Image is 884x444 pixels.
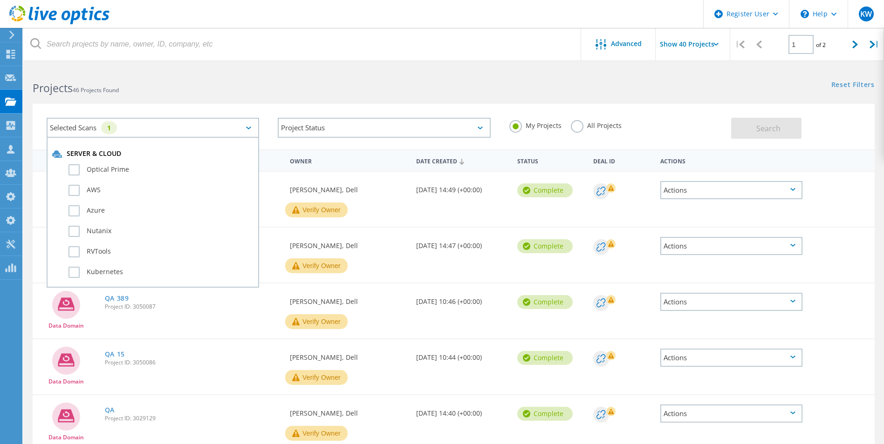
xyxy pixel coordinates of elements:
[101,121,117,134] div: 1
[69,246,254,257] label: RVTools
[513,152,589,169] div: Status
[517,407,573,421] div: Complete
[33,81,73,95] b: Projects
[411,172,513,202] div: [DATE] 14:49 (+00:00)
[860,10,872,18] span: KW
[9,20,110,26] a: Live Optics Dashboard
[48,323,84,329] span: Data Domain
[105,360,281,365] span: Project ID: 3050086
[278,118,490,138] div: Project Status
[656,152,807,169] div: Actions
[801,10,809,18] svg: \n
[105,304,281,309] span: Project ID: 3050087
[660,181,802,199] div: Actions
[660,293,802,311] div: Actions
[73,86,119,94] span: 46 Projects Found
[611,40,642,47] span: Advanced
[517,183,573,197] div: Complete
[517,295,573,309] div: Complete
[69,226,254,237] label: Nutanix
[285,370,348,385] button: Verify Owner
[411,283,513,314] div: [DATE] 10:46 (+00:00)
[660,237,802,255] div: Actions
[69,267,254,278] label: Kubernetes
[411,339,513,370] div: [DATE] 10:44 (+00:00)
[47,118,259,138] div: Selected Scans
[52,149,254,159] div: Server & Cloud
[285,339,411,370] div: [PERSON_NAME], Dell
[105,416,281,421] span: Project ID: 3029129
[411,152,513,169] div: Date Created
[69,185,254,196] label: AWS
[105,407,115,413] a: QA
[517,351,573,365] div: Complete
[285,228,411,258] div: [PERSON_NAME], Dell
[285,258,348,273] button: Verify Owner
[285,283,411,314] div: [PERSON_NAME], Dell
[69,164,254,175] label: Optical Prime
[509,120,562,129] label: My Projects
[69,205,254,216] label: Azure
[731,118,802,139] button: Search
[285,314,348,329] button: Verify Owner
[285,426,348,441] button: Verify Owner
[660,404,802,423] div: Actions
[285,152,411,169] div: Owner
[730,28,749,61] div: |
[411,228,513,258] div: [DATE] 14:47 (+00:00)
[660,349,802,367] div: Actions
[571,120,622,129] label: All Projects
[517,239,573,253] div: Complete
[285,172,411,202] div: [PERSON_NAME], Dell
[816,41,826,49] span: of 2
[589,152,656,169] div: Deal Id
[411,395,513,426] div: [DATE] 14:40 (+00:00)
[105,351,125,357] a: QA 15
[285,202,348,217] button: Verify Owner
[756,123,781,134] span: Search
[48,379,84,384] span: Data Domain
[48,435,84,440] span: Data Domain
[831,81,875,89] a: Reset Filters
[285,395,411,426] div: [PERSON_NAME], Dell
[105,295,129,302] a: QA 389
[865,28,884,61] div: |
[23,28,582,61] input: Search projects by name, owner, ID, company, etc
